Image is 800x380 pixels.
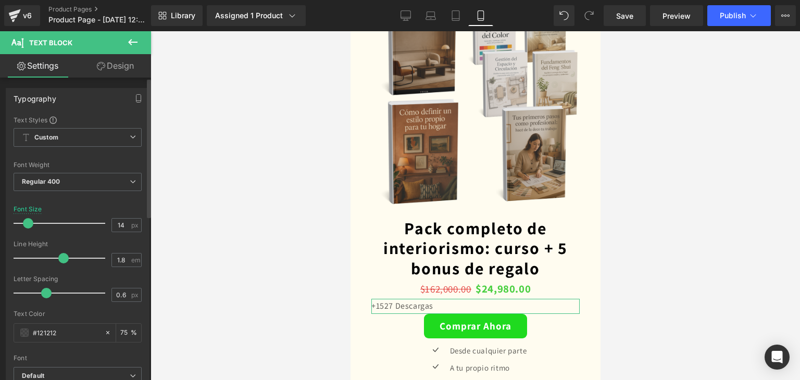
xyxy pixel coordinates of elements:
[21,9,34,22] div: v6
[99,312,177,326] p: Desde cualquier parte
[650,5,703,26] a: Preview
[99,330,177,344] p: A tu propio ritmo
[14,310,142,318] div: Text Color
[21,268,229,283] p: +1527 Descargas
[443,5,468,26] a: Tablet
[131,292,140,298] span: px
[99,346,177,360] p: 100% online
[418,5,443,26] a: Laptop
[554,5,574,26] button: Undo
[116,324,141,342] div: %
[215,10,297,21] div: Assigned 1 Product
[29,39,72,47] span: Text Block
[579,5,599,26] button: Redo
[14,206,42,213] div: Font Size
[468,5,493,26] a: Mobile
[21,187,229,247] a: Pack completo de interiorismo: curso + 5 bonus de regalo
[34,133,58,142] b: Custom
[73,283,177,307] button: Comprar Ahora
[4,5,40,26] a: v6
[22,178,60,185] b: Regular 400
[720,11,746,20] span: Publish
[171,11,195,20] span: Library
[48,5,168,14] a: Product Pages
[616,10,633,21] span: Save
[662,10,691,21] span: Preview
[765,345,790,370] div: Open Intercom Messenger
[707,5,771,26] button: Publish
[131,222,140,229] span: px
[14,240,142,248] div: Line Height
[14,116,142,124] div: Text Styles
[14,88,56,103] div: Typography
[125,248,180,268] span: $24,980.00
[70,251,121,264] span: $162,000.00
[48,16,148,24] span: Product Page - [DATE] 12:33:29
[14,354,142,362] div: Font
[775,5,796,26] button: More
[78,54,153,78] a: Design
[131,257,140,263] span: em
[151,5,203,26] a: New Library
[393,5,418,26] a: Desktop
[14,275,142,283] div: Letter Spacing
[14,161,142,169] div: Font Weight
[33,327,99,338] input: Color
